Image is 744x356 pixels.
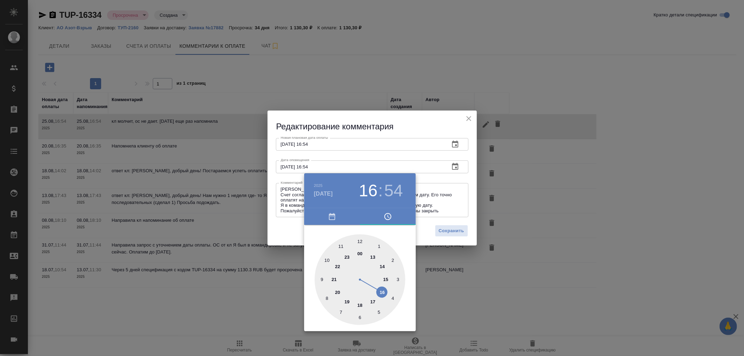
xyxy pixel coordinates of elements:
button: 2025 [314,183,323,188]
button: 54 [384,181,403,200]
button: [DATE] [314,190,333,198]
h3: : [378,181,383,200]
button: 16 [359,181,377,200]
